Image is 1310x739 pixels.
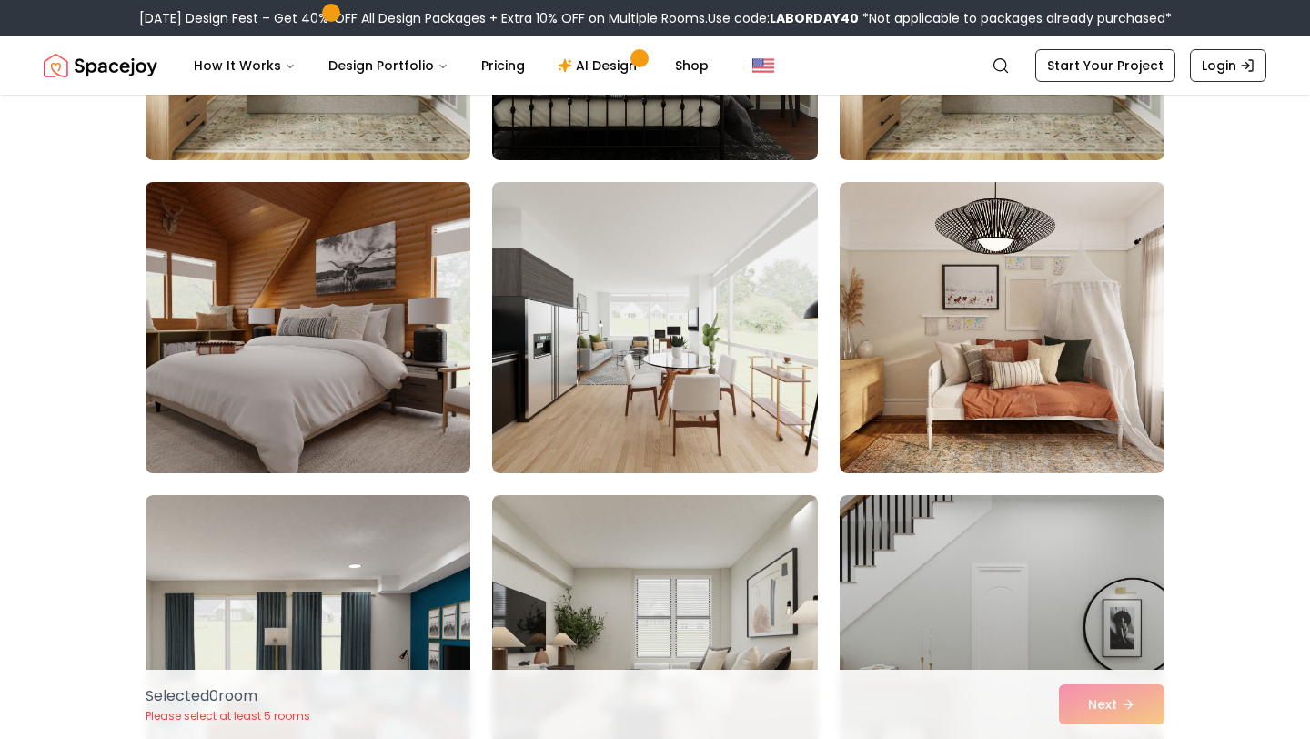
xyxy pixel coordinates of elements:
span: Use code: [708,9,859,27]
p: Selected 0 room [146,685,310,707]
b: LABORDAY40 [770,9,859,27]
a: Login [1190,49,1266,82]
img: United States [752,55,774,76]
div: [DATE] Design Fest – Get 40% OFF All Design Packages + Extra 10% OFF on Multiple Rooms. [139,9,1172,27]
a: Pricing [467,47,539,84]
img: Room room-28 [137,175,479,481]
button: How It Works [179,47,310,84]
a: AI Design [543,47,657,84]
p: Please select at least 5 rooms [146,709,310,724]
img: Spacejoy Logo [44,47,157,84]
nav: Main [179,47,723,84]
a: Spacejoy [44,47,157,84]
img: Room room-30 [840,182,1164,473]
img: Room room-29 [492,182,817,473]
a: Start Your Project [1035,49,1175,82]
a: Shop [660,47,723,84]
nav: Global [44,36,1266,95]
button: Design Portfolio [314,47,463,84]
span: *Not applicable to packages already purchased* [859,9,1172,27]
